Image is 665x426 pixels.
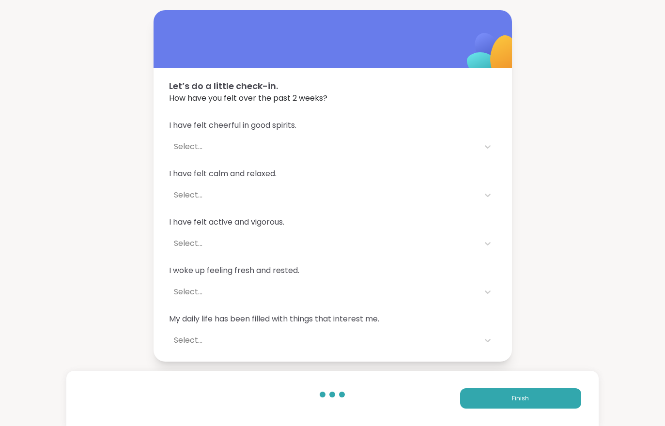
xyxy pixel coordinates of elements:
[169,168,496,180] span: I have felt calm and relaxed.
[460,388,581,409] button: Finish
[174,286,474,298] div: Select...
[169,265,496,276] span: I woke up feeling fresh and rested.
[174,238,474,249] div: Select...
[174,335,474,346] div: Select...
[169,92,496,104] span: How have you felt over the past 2 weeks?
[169,79,496,92] span: Let’s do a little check-in.
[174,189,474,201] div: Select...
[444,8,541,104] img: ShareWell Logomark
[174,141,474,152] div: Select...
[512,394,529,403] span: Finish
[169,313,496,325] span: My daily life has been filled with things that interest me.
[169,120,496,131] span: I have felt cheerful in good spirits.
[169,216,496,228] span: I have felt active and vigorous.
